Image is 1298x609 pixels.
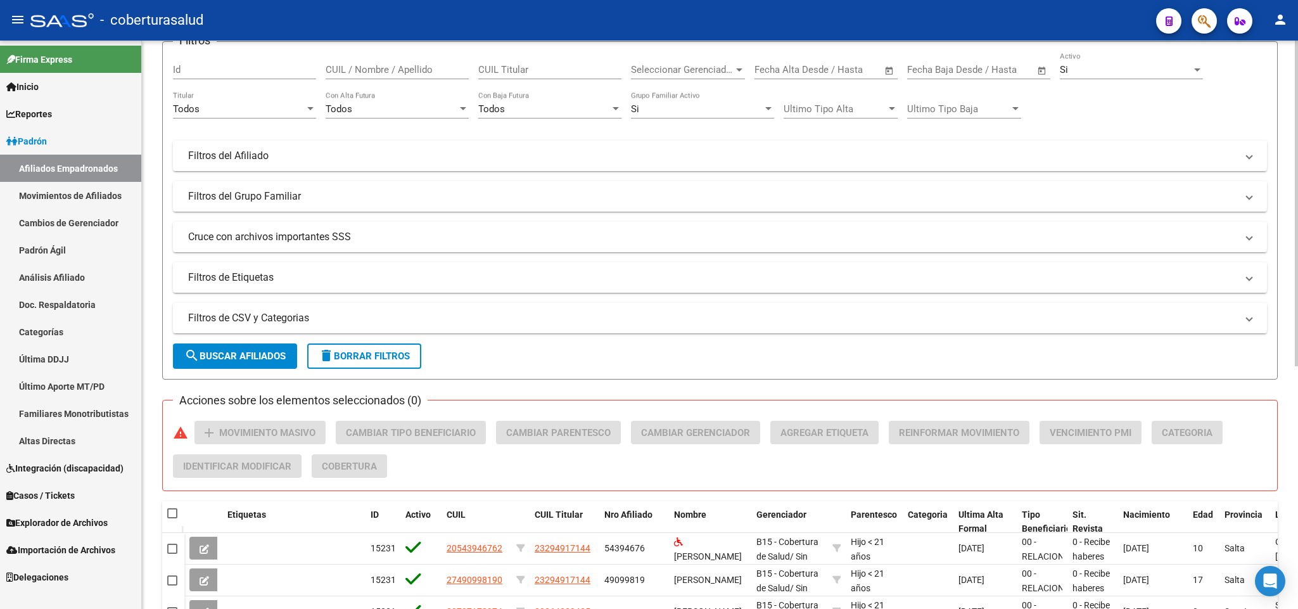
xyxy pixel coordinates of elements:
[405,510,431,520] span: Activo
[599,501,669,543] datatable-header-cell: Nro Afiliado
[1162,427,1212,439] span: Categoria
[188,189,1237,203] mat-panel-title: Filtros del Grupo Familiar
[751,501,827,543] datatable-header-cell: Gerenciador
[756,510,806,520] span: Gerenciador
[184,348,200,363] mat-icon: search
[631,421,760,444] button: Cambiar Gerenciador
[846,501,903,543] datatable-header-cell: Parentesco
[958,541,1012,556] div: [DATE]
[6,516,108,530] span: Explorador de Archivos
[1188,501,1219,543] datatable-header-cell: Edad
[6,53,72,67] span: Firma Express
[319,350,410,362] span: Borrar Filtros
[496,421,621,444] button: Cambiar Parentesco
[604,543,645,553] span: 54394676
[674,575,742,585] span: [PERSON_NAME]
[447,543,502,553] span: 20543946762
[958,573,1012,587] div: [DATE]
[953,501,1017,543] datatable-header-cell: Ultima Alta Formal
[173,454,302,478] button: Identificar Modificar
[322,461,377,472] span: Cobertura
[194,421,326,444] button: Movimiento Masivo
[6,570,68,584] span: Delegaciones
[183,461,291,472] span: Identificar Modificar
[173,425,188,440] mat-icon: warning
[371,510,379,520] span: ID
[173,222,1267,252] mat-expansion-panel-header: Cruce con archivos importantes SSS
[1193,510,1213,520] span: Edad
[6,134,47,148] span: Padrón
[219,427,315,439] span: Movimiento Masivo
[1050,427,1131,439] span: Vencimiento PMI
[346,427,476,439] span: Cambiar Tipo Beneficiario
[1022,537,1081,590] span: 00 - RELACION DE DEPENDENCIA
[326,103,352,115] span: Todos
[970,64,1031,75] input: Fecha fin
[173,181,1267,212] mat-expansion-panel-header: Filtros del Grupo Familiar
[188,271,1237,285] mat-panel-title: Filtros de Etiquetas
[447,510,466,520] span: CUIL
[535,543,590,553] span: 23294917144
[10,12,25,27] mat-icon: menu
[336,421,486,444] button: Cambiar Tipo Beneficiario
[6,80,39,94] span: Inicio
[851,537,884,561] span: Hijo < 21 años
[631,64,734,75] span: Seleccionar Gerenciador
[756,568,818,593] span: B15 - Cobertura de Salud
[173,392,428,409] h3: Acciones sobre los elementos seleccionados (0)
[222,501,366,543] datatable-header-cell: Etiquetas
[1219,501,1270,543] datatable-header-cell: Provincia
[173,141,1267,171] mat-expansion-panel-header: Filtros del Afiliado
[756,537,818,561] span: B15 - Cobertura de Salud
[400,501,442,543] datatable-header-cell: Activo
[908,510,948,520] span: Categoria
[6,543,115,557] span: Importación de Archivos
[780,427,869,439] span: Agregar Etiqueta
[319,348,334,363] mat-icon: delete
[188,311,1237,325] mat-panel-title: Filtros de CSV y Categorias
[371,543,401,553] span: 152312
[1123,510,1170,520] span: Nacimiento
[907,64,958,75] input: Fecha inicio
[784,103,886,115] span: Ultimo Tipo Alta
[307,343,421,369] button: Borrar Filtros
[535,510,583,520] span: CUIL Titular
[173,262,1267,293] mat-expansion-panel-header: Filtros de Etiquetas
[604,510,652,520] span: Nro Afiliado
[674,510,706,520] span: Nombre
[631,103,639,115] span: Si
[1255,566,1285,596] div: Open Intercom Messenger
[1072,510,1103,534] span: Sit. Revista
[201,425,217,440] mat-icon: add
[958,510,1003,534] span: Ultima Alta Formal
[227,510,266,520] span: Etiquetas
[604,575,645,585] span: 49099819
[770,421,879,444] button: Agregar Etiqueta
[1072,537,1125,576] span: 0 - Recibe haberes regularmente
[530,501,599,543] datatable-header-cell: CUIL Titular
[506,427,611,439] span: Cambiar Parentesco
[188,230,1237,244] mat-panel-title: Cruce con archivos importantes SSS
[851,510,897,520] span: Parentesco
[173,303,1267,333] mat-expansion-panel-header: Filtros de CSV y Categorias
[173,343,297,369] button: Buscar Afiliados
[899,427,1019,439] span: Reinformar Movimiento
[1060,64,1068,75] span: Si
[754,64,806,75] input: Fecha inicio
[1273,12,1288,27] mat-icon: person
[1123,543,1149,553] span: [DATE]
[641,427,750,439] span: Cambiar Gerenciador
[535,575,590,585] span: 23294917144
[1193,543,1203,553] span: 10
[6,489,75,503] span: Casos / Tickets
[173,32,217,49] h3: Filtros
[478,103,505,115] span: Todos
[1067,501,1118,543] datatable-header-cell: Sit. Revista
[1225,543,1245,553] span: Salta
[1022,510,1071,534] span: Tipo Beneficiario
[1152,421,1223,444] button: Categoria
[669,501,751,543] datatable-header-cell: Nombre
[447,575,502,585] span: 27490998190
[882,63,897,78] button: Open calendar
[903,501,953,543] datatable-header-cell: Categoria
